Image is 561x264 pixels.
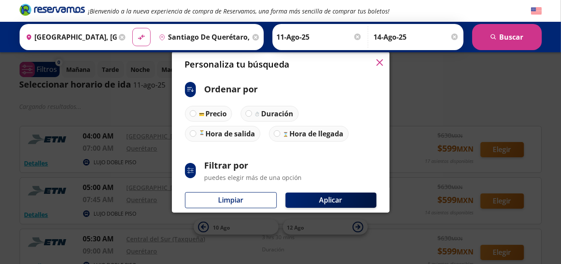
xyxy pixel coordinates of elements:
input: Buscar Destino [155,26,250,48]
button: English [531,6,542,17]
p: puedes elegir más de una opción [205,173,302,182]
i: Brand Logo [20,3,85,16]
p: Ordenar por [205,83,258,96]
button: Aplicar [286,193,376,208]
p: Duración [262,108,294,119]
p: Personaliza tu búsqueda [185,58,290,71]
input: Opcional [374,26,459,48]
p: Hora de salida [206,129,255,139]
button: Limpiar [185,192,277,208]
p: Hora de llegada [290,129,344,139]
em: ¡Bienvenido a la nueva experiencia de compra de Reservamos, una forma más sencilla de comprar tus... [88,7,390,15]
input: Elegir Fecha [277,26,362,48]
input: Buscar Origen [22,26,117,48]
p: Filtrar por [205,159,302,172]
p: Precio [206,108,227,119]
button: Buscar [472,24,542,50]
a: Brand Logo [20,3,85,19]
